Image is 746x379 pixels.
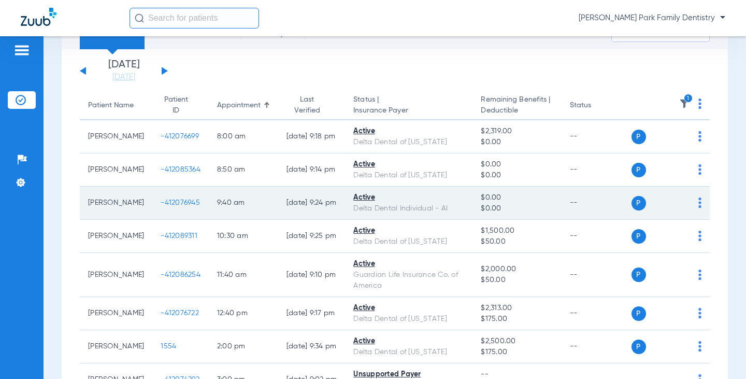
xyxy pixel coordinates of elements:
td: [DATE] 9:17 PM [278,297,346,330]
span: -412085364 [161,166,200,173]
span: $2,000.00 [481,264,553,275]
span: P [632,306,646,321]
span: $2,313.00 [481,303,553,314]
td: 9:40 AM [209,187,278,220]
span: P [632,340,646,354]
img: group-dot-blue.svg [698,270,701,280]
div: Appointment [217,100,261,111]
div: Patient ID [161,94,200,116]
td: 11:40 AM [209,253,278,297]
a: [DATE] [93,72,155,82]
td: 12:40 PM [209,297,278,330]
img: Search Icon [135,13,144,23]
div: Delta Dental of [US_STATE] [353,236,464,247]
span: P [632,229,646,244]
td: [PERSON_NAME] [80,297,152,330]
li: [DATE] [93,60,155,82]
div: Delta Dental of [US_STATE] [353,170,464,181]
td: [PERSON_NAME] [80,220,152,253]
span: -412076945 [161,199,200,206]
span: $1,500.00 [481,226,553,236]
span: $0.00 [481,159,553,170]
span: $50.00 [481,236,553,247]
td: -- [562,220,632,253]
span: -412086254 [161,271,200,278]
div: Last Verified [286,94,328,116]
td: [DATE] 9:25 PM [278,220,346,253]
div: Delta Dental of [US_STATE] [353,314,464,325]
td: [DATE] 9:24 PM [278,187,346,220]
td: -- [562,330,632,363]
span: $2,500.00 [481,336,553,347]
img: group-dot-blue.svg [698,164,701,175]
img: hamburger-icon [13,44,30,57]
span: [PERSON_NAME] Park Family Dentistry [579,13,725,23]
i: 1 [684,94,693,103]
th: Status | [345,91,472,120]
div: Active [353,336,464,347]
input: Search for patients [130,8,259,29]
td: -- [562,187,632,220]
img: group-dot-blue.svg [698,99,701,109]
td: [PERSON_NAME] [80,120,152,153]
span: $175.00 [481,314,553,325]
div: Active [353,303,464,314]
td: 8:50 AM [209,153,278,187]
img: filter.svg [679,99,690,109]
span: P [632,268,646,282]
td: 2:00 PM [209,330,278,363]
span: -412076722 [161,310,199,317]
div: Active [353,259,464,270]
div: Active [353,226,464,236]
div: Delta Dental of [US_STATE] [353,137,464,148]
th: Status [562,91,632,120]
div: Active [353,192,464,203]
img: group-dot-blue.svg [698,231,701,241]
span: P [632,196,646,210]
span: -412076699 [161,133,199,140]
span: $0.00 [481,137,553,148]
td: -- [562,297,632,330]
span: Deductible [481,105,553,116]
td: 10:30 AM [209,220,278,253]
td: [PERSON_NAME] [80,330,152,363]
div: Delta Dental of [US_STATE] [353,347,464,358]
td: [PERSON_NAME] [80,153,152,187]
img: group-dot-blue.svg [698,198,701,208]
img: group-dot-blue.svg [698,341,701,352]
td: [PERSON_NAME] [80,253,152,297]
td: [DATE] 9:34 PM [278,330,346,363]
div: Last Verified [286,94,337,116]
td: [DATE] 9:14 PM [278,153,346,187]
span: Insurance Payer [353,105,464,116]
td: [DATE] 9:18 PM [278,120,346,153]
span: $0.00 [481,203,553,214]
span: $0.00 [481,170,553,181]
td: [PERSON_NAME] [80,187,152,220]
span: $0.00 [481,192,553,203]
th: Remaining Benefits | [472,91,561,120]
td: -- [562,153,632,187]
span: -412089311 [161,232,197,240]
td: 8:00 AM [209,120,278,153]
div: Appointment [217,100,270,111]
td: -- [562,120,632,153]
div: Guardian Life Insurance Co. of America [353,270,464,291]
span: $2,319.00 [481,126,553,137]
span: $175.00 [481,347,553,358]
div: Active [353,126,464,137]
div: Patient ID [161,94,191,116]
img: group-dot-blue.svg [698,131,701,142]
span: $50.00 [481,275,553,286]
span: P [632,130,646,144]
div: Patient Name [88,100,134,111]
td: [DATE] 9:10 PM [278,253,346,297]
td: -- [562,253,632,297]
img: group-dot-blue.svg [698,308,701,318]
div: Active [353,159,464,170]
span: 1554 [161,343,176,350]
img: Zuub Logo [21,8,56,26]
div: Delta Dental Individual - AI [353,203,464,214]
span: P [632,163,646,177]
div: Patient Name [88,100,144,111]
